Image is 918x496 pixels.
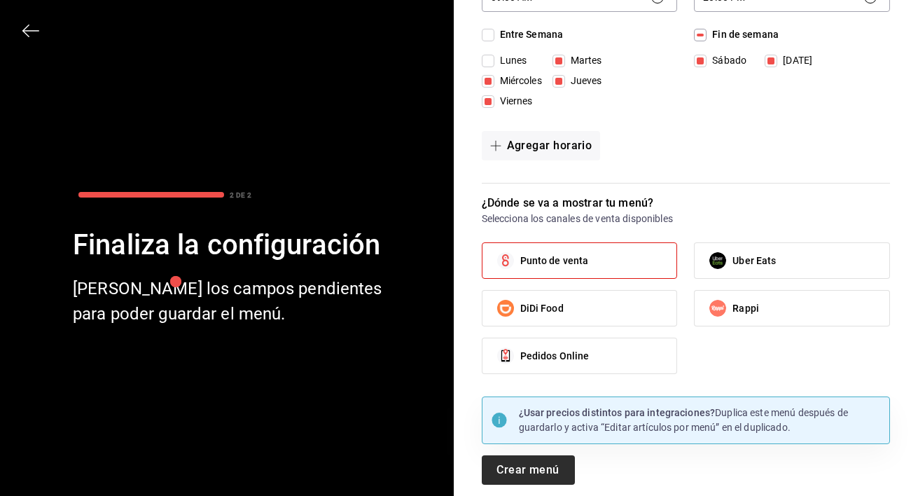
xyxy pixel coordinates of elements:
span: Punto de venta [520,254,589,268]
div: 2 DE 2 [230,190,251,200]
span: Entre Semana [494,27,564,42]
p: Duplica este menú después de guardarlo y activa “Editar artículos por menú” en el duplicado. [519,406,882,435]
p: ¿Dónde se va a mostrar tu menú? [482,195,891,212]
div: [PERSON_NAME] los campos pendientes para poder guardar el menú. [73,276,387,326]
span: Fin de semana [707,27,779,42]
button: Crear menú [482,455,575,485]
span: Jueves [565,74,602,88]
div: Finaliza la configuración [73,226,387,265]
span: Viernes [494,94,533,109]
span: Sábado [707,53,746,68]
span: [DATE] [777,53,812,68]
span: Pedidos Online [520,349,590,364]
span: Lunes [494,53,527,68]
span: DiDi Food [520,301,564,316]
p: Selecciona los canales de venta disponibles [482,212,891,226]
span: Miércoles [494,74,542,88]
span: Rappi [732,301,759,316]
strong: ¿Usar precios distintos para integraciones? [519,407,716,418]
span: Uber Eats [732,254,776,268]
span: Martes [565,53,602,68]
button: Agregar horario [482,131,601,160]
